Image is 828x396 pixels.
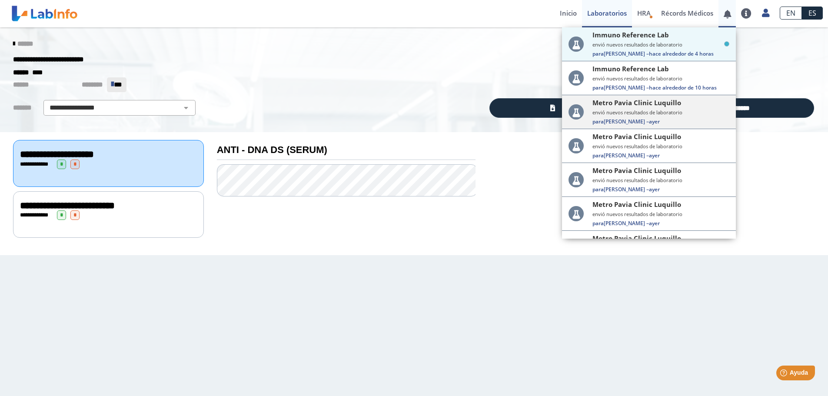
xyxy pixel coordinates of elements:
[751,362,818,386] iframe: Help widget launcher
[592,234,681,243] span: Metro Pavia Clinic Luquillo
[649,84,717,91] span: hace alrededor de 10 horas
[592,200,681,209] span: Metro Pavia Clinic Luquillo
[217,144,327,155] b: ANTI - DNA DS (SERUM)
[592,177,729,183] small: envió nuevos resultados de laboratorio
[592,211,729,217] small: envió nuevos resultados de laboratorio
[592,64,669,73] span: Immuno Reference Lab
[592,166,681,175] span: Metro Pavia Clinic Luquillo
[592,50,729,57] span: [PERSON_NAME] –
[649,118,660,125] span: ayer
[592,41,729,48] small: envió nuevos resultados de laboratorio
[637,9,651,17] span: HRA
[649,152,660,159] span: ayer
[592,186,729,193] span: [PERSON_NAME] –
[649,220,660,227] span: ayer
[592,30,669,39] span: Immuno Reference Lab
[592,84,729,91] span: [PERSON_NAME] –
[802,7,823,20] a: ES
[592,220,729,227] span: [PERSON_NAME] –
[592,152,604,159] span: Para
[592,84,604,91] span: Para
[592,132,681,141] span: Metro Pavia Clinic Luquillo
[592,118,604,125] span: Para
[649,186,660,193] span: ayer
[780,7,802,20] a: EN
[592,220,604,227] span: Para
[592,75,729,82] small: envió nuevos resultados de laboratorio
[592,186,604,193] span: Para
[592,143,729,150] small: envió nuevos resultados de laboratorio
[592,50,604,57] span: Para
[649,50,714,57] span: hace alrededor de 4 horas
[592,98,681,107] span: Metro Pavia Clinic Luquillo
[592,109,729,116] small: envió nuevos resultados de laboratorio
[592,152,729,159] span: [PERSON_NAME] –
[592,118,729,125] span: [PERSON_NAME] –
